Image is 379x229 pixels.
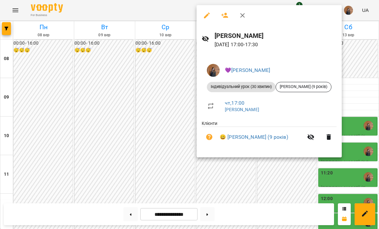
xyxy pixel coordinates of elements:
[225,67,270,73] a: 💜[PERSON_NAME]
[202,129,217,145] button: Візит ще не сплачено. Додати оплату?
[276,82,331,92] div: [PERSON_NAME] (9 років)
[202,120,337,150] ul: Клієнти
[215,31,337,41] h6: [PERSON_NAME]
[207,84,276,90] span: Індивідуальний урок (30 хвилин)
[207,64,220,77] img: 40e98ae57a22f8772c2bdbf2d9b59001.jpeg
[276,84,331,90] span: [PERSON_NAME] (9 років)
[215,41,337,48] p: [DATE] 17:00 - 17:30
[225,107,259,112] a: [PERSON_NAME]
[225,100,244,106] a: чт , 17:00
[220,133,288,141] a: 😀 [PERSON_NAME] (9 років)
